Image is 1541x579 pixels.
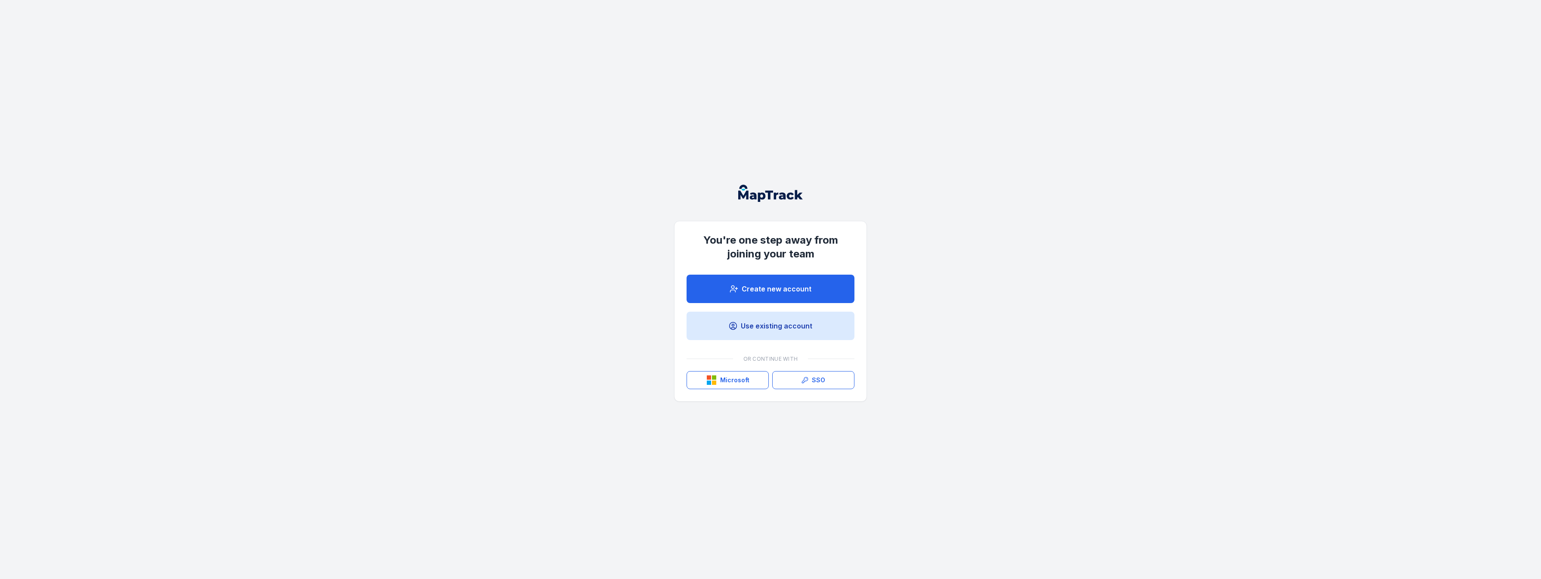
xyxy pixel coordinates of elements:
a: Use existing account [687,312,854,340]
div: Or continue with [687,350,854,368]
a: Create new account [687,275,854,303]
a: SSO [772,371,854,389]
nav: Global [724,185,817,202]
button: Microsoft [687,371,769,389]
h1: You're one step away from joining your team [687,233,854,261]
